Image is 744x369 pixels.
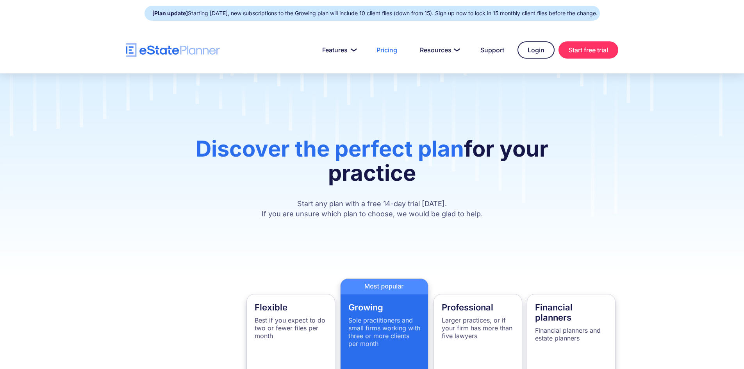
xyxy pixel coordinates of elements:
[558,41,618,59] a: Start free trial
[255,316,327,340] p: Best if you expect to do two or fewer files per month
[255,302,327,312] h4: Flexible
[126,43,220,57] a: home
[535,326,607,342] p: Financial planners and estate planners
[196,135,464,162] span: Discover the perfect plan
[348,316,421,348] p: Sole practitioners and small firms working with three or more clients per month
[161,137,583,193] h1: for your practice
[410,42,467,58] a: Resources
[442,316,514,340] p: Larger practices, or if your firm has more than five lawyers
[535,302,607,323] h4: Financial planners
[517,41,555,59] a: Login
[367,42,407,58] a: Pricing
[313,42,363,58] a: Features
[471,42,514,58] a: Support
[161,199,583,219] p: Start any plan with a free 14-day trial [DATE]. If you are unsure which plan to choose, we would ...
[348,302,421,312] h4: Growing
[442,302,514,312] h4: Professional
[152,8,598,19] div: Starting [DATE], new subscriptions to the Growing plan will include 10 client files (down from 15...
[152,10,188,16] strong: [Plan update]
